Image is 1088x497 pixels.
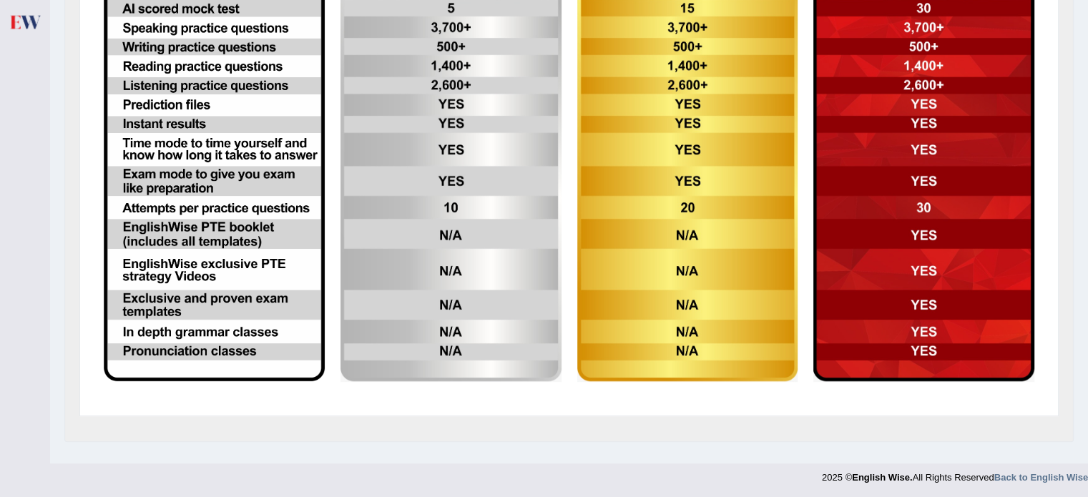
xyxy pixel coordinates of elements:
[822,463,1088,484] div: 2025 © All Rights Reserved
[852,472,912,483] strong: English Wise.
[994,472,1088,483] a: Back to English Wise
